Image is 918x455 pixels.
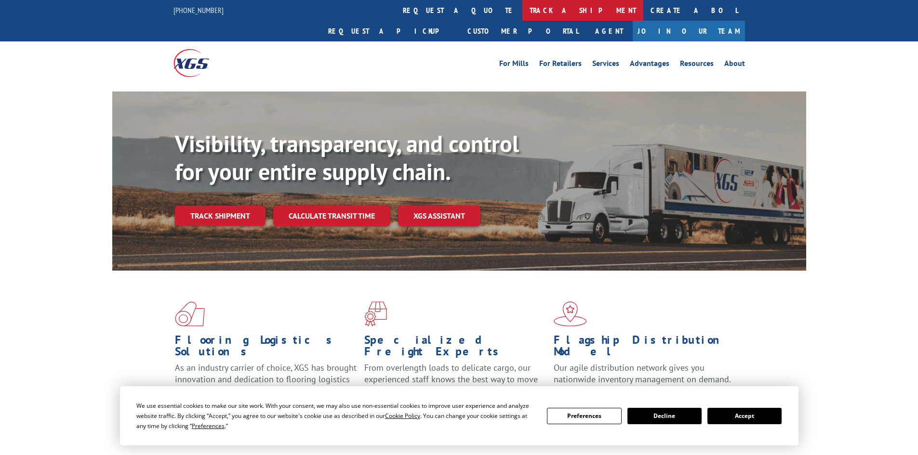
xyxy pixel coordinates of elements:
a: About [724,60,745,70]
a: [PHONE_NUMBER] [173,5,224,15]
a: For Retailers [539,60,582,70]
a: Join Our Team [633,21,745,41]
span: Cookie Policy [385,412,420,420]
a: Services [592,60,619,70]
h1: Specialized Freight Experts [364,334,546,362]
a: Resources [680,60,714,70]
button: Accept [707,408,782,424]
span: Preferences [192,422,225,430]
a: Advantages [630,60,669,70]
a: Track shipment [175,206,266,226]
a: XGS ASSISTANT [398,206,480,226]
button: Decline [627,408,702,424]
a: Customer Portal [460,21,585,41]
a: Calculate transit time [273,206,390,226]
b: Visibility, transparency, and control for your entire supply chain. [175,129,519,186]
img: xgs-icon-total-supply-chain-intelligence-red [175,301,205,326]
div: Cookie Consent Prompt [120,386,798,445]
h1: Flooring Logistics Solutions [175,334,357,362]
a: Agent [585,21,633,41]
a: Request a pickup [321,21,460,41]
img: xgs-icon-flagship-distribution-model-red [554,301,587,326]
button: Preferences [547,408,621,424]
p: From overlength loads to delicate cargo, our experienced staff knows the best way to move your fr... [364,362,546,405]
h1: Flagship Distribution Model [554,334,736,362]
span: Our agile distribution network gives you nationwide inventory management on demand. [554,362,731,385]
span: As an industry carrier of choice, XGS has brought innovation and dedication to flooring logistics... [175,362,357,396]
img: xgs-icon-focused-on-flooring-red [364,301,387,326]
div: We use essential cookies to make our site work. With your consent, we may also use non-essential ... [136,401,535,431]
a: For Mills [499,60,529,70]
